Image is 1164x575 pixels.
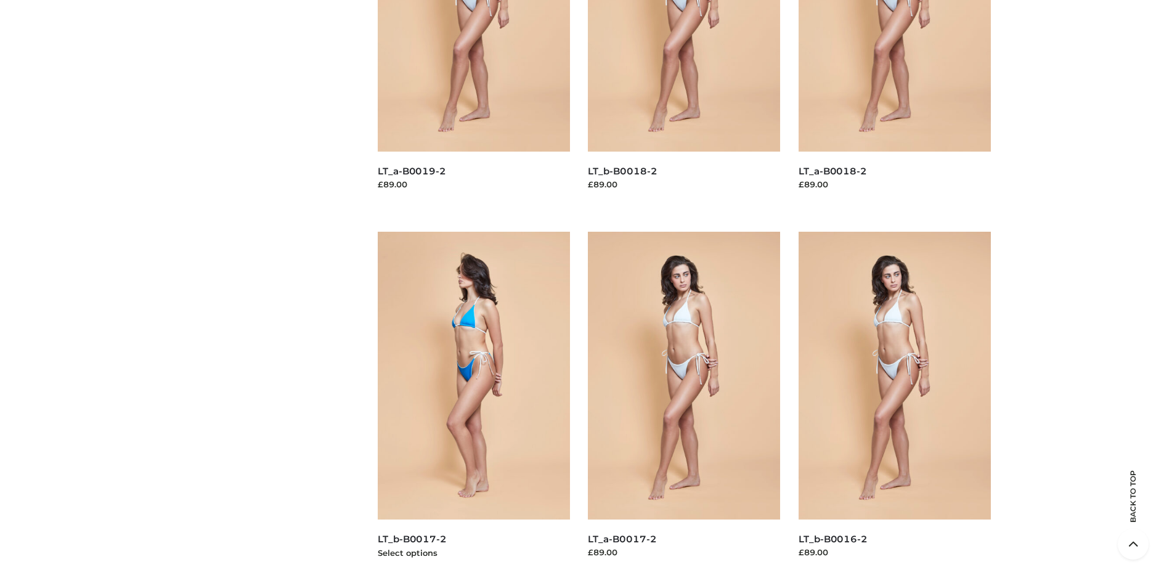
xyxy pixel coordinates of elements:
a: LT_b-B0016-2 [799,533,868,545]
span: Back to top [1118,492,1149,523]
a: LT_b-B0017-2 [378,533,447,545]
a: LT_a-B0019-2 [378,165,446,177]
div: £89.00 [799,546,991,558]
a: LT_a-B0018-2 [799,165,867,177]
a: LT_a-B0017-2 [588,533,656,545]
div: £89.00 [588,178,780,190]
a: Select options [378,548,438,558]
div: £89.00 [799,178,991,190]
div: £89.00 [588,546,780,558]
div: £89.00 [378,178,570,190]
a: LT_b-B0018-2 [588,165,657,177]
